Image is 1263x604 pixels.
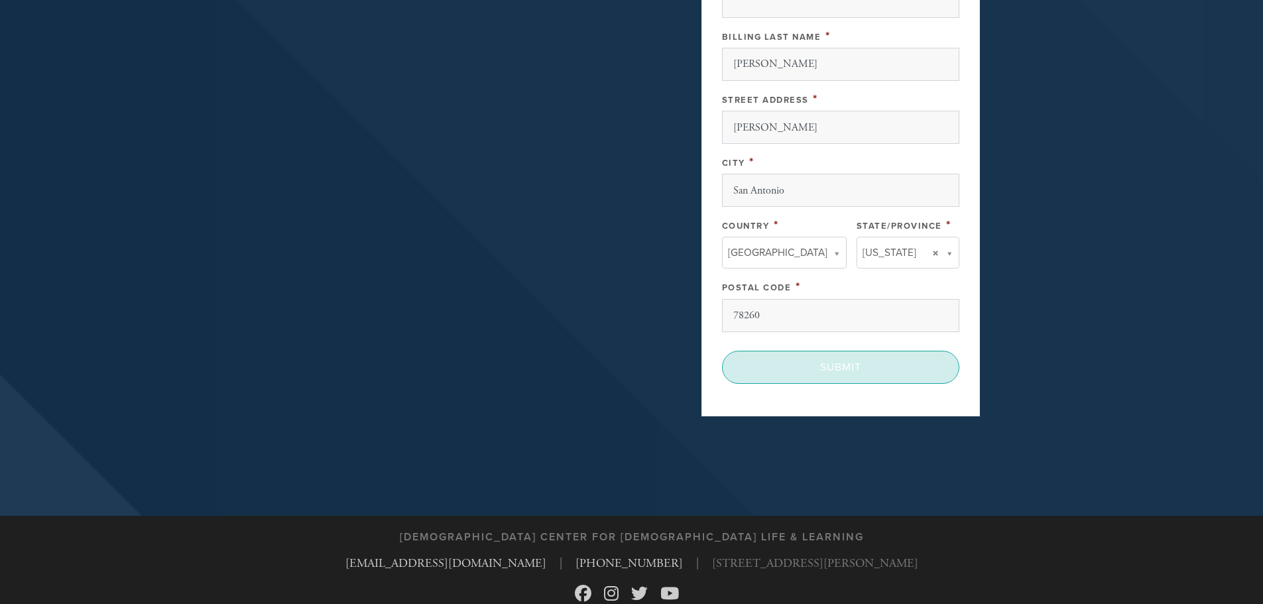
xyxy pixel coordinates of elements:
[400,531,864,544] h3: [DEMOGRAPHIC_DATA] Center for [DEMOGRAPHIC_DATA] Life & Learning
[722,237,847,269] a: [GEOGRAPHIC_DATA]
[863,244,916,261] span: [US_STATE]
[796,279,801,294] span: This field is required.
[774,217,779,232] span: This field is required.
[825,29,831,43] span: This field is required.
[857,221,942,231] label: State/Province
[946,217,951,232] span: This field is required.
[345,556,546,571] a: [EMAIL_ADDRESS][DOMAIN_NAME]
[857,237,959,269] a: [US_STATE]
[722,282,792,293] label: Postal Code
[722,221,770,231] label: Country
[712,554,918,572] span: [STREET_ADDRESS][PERSON_NAME]
[722,158,745,168] label: City
[722,32,821,42] label: Billing Last Name
[728,244,827,261] span: [GEOGRAPHIC_DATA]
[696,554,699,572] span: |
[813,91,818,106] span: This field is required.
[722,95,809,105] label: Street Address
[575,556,683,571] a: [PHONE_NUMBER]
[560,554,562,572] span: |
[722,351,959,384] input: Submit
[749,154,754,169] span: This field is required.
